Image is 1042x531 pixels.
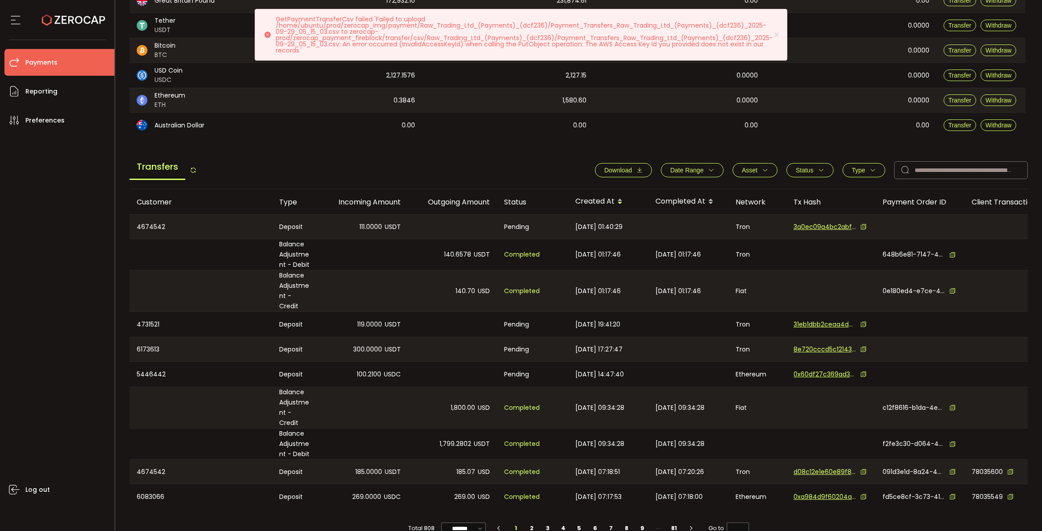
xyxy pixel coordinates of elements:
button: Date Range [661,163,724,177]
div: Fiat [729,387,786,428]
span: 3a0ec09a4bc2abf62a251184767ac02723a3003bb988f7e8bba443dc1b9c9692 [794,222,856,232]
span: [DATE] 09:34:28 [655,439,704,449]
div: Tron [729,337,786,361]
span: 31eb1dbb2ceaa4d536807a88582a8b0f5b4929a5e4eb6ce3427dc2483b375979 [794,320,856,329]
button: Transfer [944,119,977,131]
span: 0.0000 [908,95,929,106]
div: Deposit [272,460,319,484]
span: Tether [155,16,175,25]
span: Withdraw [985,22,1011,29]
button: Status [786,163,834,177]
span: 0.0000 [908,70,929,81]
span: 0e180ed4-e7ce-499f-ad35-876d762740e8 [883,286,945,296]
span: Transfer [948,122,972,129]
span: [DATE] 09:34:28 [655,403,704,413]
span: 269.00 [454,492,475,502]
span: Completed [504,439,540,449]
span: USDC [384,492,401,502]
div: Network [729,197,786,207]
span: USDT [385,222,401,232]
span: [DATE] 01:17:46 [575,249,621,260]
span: c12f8616-b1da-4e24-ae2a-cfe0df670ac7 [883,403,945,413]
span: [DATE] 17:27:47 [575,344,623,355]
span: 0.3846 [394,95,415,106]
span: Log out [25,483,50,496]
span: Completed [504,249,540,260]
button: Withdraw [981,20,1016,31]
div: 4731521 [130,312,272,337]
span: [DATE] 07:18:00 [655,492,703,502]
span: f2fe3c30-d064-4bff-aad4-071f12bc0e02 [883,439,945,449]
span: USD [478,286,490,296]
span: Status [796,167,814,174]
span: Pending [504,369,529,380]
button: Withdraw [981,45,1016,56]
span: USDT [474,249,490,260]
span: 0.00 [916,120,929,131]
span: 0.00 [402,120,415,131]
span: [DATE] 01:17:46 [575,286,621,296]
span: Transfer [948,72,972,79]
span: 0.0000 [737,95,758,106]
span: 111.0000 [359,222,382,232]
span: Transfers [130,155,185,180]
span: Payments [25,56,57,69]
span: Type [852,167,865,174]
span: [DATE] 09:34:28 [575,439,624,449]
span: [DATE] 07:17:53 [575,492,622,502]
span: 2,127.1576 [386,70,415,81]
div: 4674542 [130,215,272,239]
span: 1,800.00 [451,403,475,413]
div: 4674542 [130,460,272,484]
span: 0xa984d9f60204a498682288dbfd9d231c5198a65207e0cd5ced928f1233857a56 [794,492,856,502]
div: Payment Order ID [875,197,965,207]
span: [DATE] 07:18:51 [575,467,620,477]
div: Tx Hash [786,197,875,207]
span: Withdraw [985,122,1011,129]
div: Tron [729,239,786,270]
button: Withdraw [981,94,1016,106]
span: Transfer [948,97,972,104]
div: Balance Adjustment - Debit [272,429,319,459]
span: USD Coin [155,66,183,75]
button: Download [595,163,652,177]
span: 648b6e81-7147-4f1b-bc6f-4669a4a0937a [883,250,945,259]
span: Ethereum [155,91,185,100]
span: fd5ce8cf-3c73-4198-86de-36d6a567b6f2 [883,492,945,502]
span: 78035600 [972,467,1003,477]
img: usdc_portfolio.svg [137,70,147,81]
span: 0.0000 [908,45,929,56]
div: Status [497,197,568,207]
span: [DATE] 01:17:46 [655,286,701,296]
div: Tron [729,312,786,337]
button: Asset [733,163,777,177]
span: 2,127.15 [566,70,586,81]
span: [DATE] 01:40:29 [575,222,623,232]
span: USDC [155,75,183,85]
span: ETH [155,100,185,110]
img: usdt_portfolio.svg [137,20,147,31]
span: USDT [474,439,490,449]
span: Completed [504,467,540,477]
span: USD [478,403,490,413]
div: 6083066 [130,484,272,509]
span: 78035549 [972,492,1003,502]
span: USDT [155,25,175,35]
div: Fiat [729,270,786,311]
span: USDT [385,467,401,477]
span: 1,580.60 [562,95,586,106]
div: Created At [568,194,648,209]
span: Completed [504,492,540,502]
div: Deposit [272,215,319,239]
span: 1,799.2802 [440,439,471,449]
span: 185.07 [456,467,475,477]
div: 5446442 [130,362,272,387]
div: Tron [729,460,786,484]
button: Transfer [944,45,977,56]
div: Incoming Amount [319,197,408,207]
span: [DATE] 07:20:26 [655,467,704,477]
button: Transfer [944,69,977,81]
span: Pending [504,319,529,330]
span: USD [478,492,490,502]
span: [DATE] 19:41:20 [575,319,620,330]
